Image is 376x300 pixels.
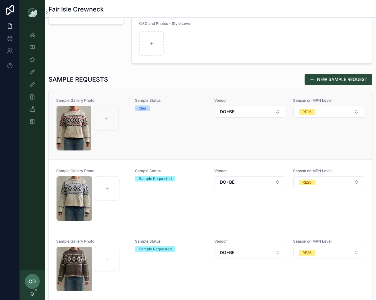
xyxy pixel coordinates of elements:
span: Season on MPN Level [293,239,365,244]
span: Sample Status [135,168,206,173]
span: Vendor [214,98,286,103]
span: CD [29,278,36,285]
span: Vendor [214,239,286,244]
span: Sample Status [135,98,206,103]
span: DO+BE [220,109,234,115]
span: Sample Gallery Photo [56,239,128,244]
span: DO+BE [220,249,234,256]
span: Sample Status [135,239,206,244]
button: Select Button [215,106,285,118]
img: Screenshot-2025-08-28-at-10.33.56-AM.png [57,106,91,150]
span: Sample Gallery Photo [56,168,128,173]
span: Vendor [214,168,286,173]
a: Sample Gallery PhotoScreenshot-2025-08-28-at-10.32.52-AM.pngSample StatusSample RequestedVendorSe... [49,159,372,230]
span: Sample Gallery Photo [56,98,128,103]
h1: SAMPLE REQUESTS [48,75,108,84]
div: RE26 [302,109,312,115]
img: App logo [27,7,37,17]
span: Season on MPN Level [293,98,365,103]
span: CAD and Photos - Style Level [139,21,191,26]
h1: Fair Isle Crewneck [48,5,104,14]
div: Sample Requested [139,176,172,181]
button: Select Button [215,176,285,188]
img: Screenshot-2025-08-28-at-10.29.32-AM.png [57,247,92,291]
span: DO+BE [220,179,234,185]
button: Select Button [293,176,364,188]
button: Select Button [293,106,364,118]
div: scrollable content [20,25,45,135]
button: NEW SAMPLE REQUEST [305,74,372,85]
button: Select Button [293,247,364,258]
a: Sample Gallery PhotoScreenshot-2025-08-28-at-10.33.56-AM.pngSample StatusIdeaVendorSelect ButtonS... [49,89,372,159]
div: Sample Requested [139,246,172,252]
button: Select Button [215,247,285,258]
img: Screenshot-2025-08-28-at-10.32.52-AM.png [57,176,92,221]
div: RE26 [302,250,312,256]
span: Season on MPN Level [293,168,365,173]
div: Idea [139,105,146,111]
div: RE26 [302,180,312,185]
